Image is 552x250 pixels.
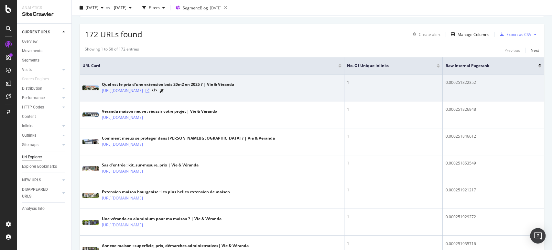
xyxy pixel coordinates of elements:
a: Inlinks [22,123,60,130]
a: Explorer Bookmarks [22,163,67,170]
div: Visits [22,66,32,73]
button: Export as CSV [497,29,531,40]
div: Distribution [22,85,42,92]
img: main image [82,166,99,171]
div: Overview [22,38,38,45]
a: [URL][DOMAIN_NAME] [102,141,143,148]
button: [DATE] [111,3,134,13]
a: Visit Online Page [146,89,149,93]
a: Distribution [22,85,60,92]
a: [URL][DOMAIN_NAME] [102,222,143,228]
a: Overview [22,38,67,45]
div: 0.000251853549 [445,160,541,166]
div: HTTP Codes [22,104,44,111]
div: Movements [22,48,42,54]
div: Analysis Info [22,205,45,212]
span: Raw Internal Pagerank [445,63,528,69]
div: Showing 1 to 50 of 172 entries [85,46,139,54]
img: main image [82,193,99,198]
span: No. of Unique Inlinks [347,63,427,69]
div: 0.000251822352 [445,80,541,85]
div: 1 [347,133,440,139]
div: Performance [22,95,45,101]
div: 0.000251935716 [445,241,541,247]
div: Search Engines [22,76,49,83]
span: 2023 Nov. 22nd [111,5,126,10]
div: Une véranda en aluminium pour ma maison ? | Vie & Véranda [102,216,222,222]
button: Previous [504,46,520,54]
a: HTTP Codes [22,104,60,111]
a: DISAPPEARED URLS [22,186,60,200]
img: main image [82,139,99,144]
div: CURRENT URLS [22,29,50,36]
button: Next [531,46,539,54]
a: Segments [22,57,67,64]
div: Outlinks [22,132,36,139]
div: 0.000251929272 [445,214,541,220]
div: Veranda maison neuve : réussir votre projet | Vie & Véranda [102,108,217,114]
div: Previous [504,48,520,53]
button: Create alert [410,29,440,40]
a: [URL][DOMAIN_NAME] [102,114,143,121]
div: Inlinks [22,123,33,130]
div: DISAPPEARED URLS [22,186,55,200]
div: Segments [22,57,39,64]
div: Sitemaps [22,142,38,148]
div: Next [531,48,539,53]
a: CURRENT URLS [22,29,60,36]
div: 0.000251826948 [445,107,541,112]
img: main image [82,85,99,90]
span: 172 URLs found [85,29,142,40]
a: Performance [22,95,60,101]
div: Create alert [419,32,440,37]
button: Segment:Blog[DATE] [173,3,222,13]
div: Export as CSV [506,32,531,37]
span: vs [106,5,111,10]
button: [DATE] [77,3,106,13]
a: Visits [22,66,60,73]
button: Filters [140,3,168,13]
div: Annexe maison : superficie, prix, démarches administratives| Vie & Véranda [102,243,249,249]
div: Quel est le prix d'une extension bois 20m2 en 2025 ? | Vie & Véranda [102,82,234,87]
a: Sitemaps [22,142,60,148]
div: Url Explorer [22,154,42,161]
a: Movements [22,48,67,54]
button: Manage Columns [449,30,489,38]
div: 0.000251921217 [445,187,541,193]
a: [URL][DOMAIN_NAME] [102,87,143,94]
div: [DATE] [210,5,222,11]
span: URL Card [82,63,337,69]
div: 1 [347,80,440,85]
span: Segment: Blog [183,5,208,11]
a: AI Url Details [159,87,164,94]
div: 1 [347,160,440,166]
div: Extension maison bourgeoise : les plus belles extension de maison [102,189,230,195]
div: NEW URLS [22,177,41,184]
div: Open Intercom Messenger [530,228,546,244]
div: 1 [347,241,440,247]
div: Comment mieux se protéger dans [PERSON_NAME][GEOGRAPHIC_DATA] ? | Vie & Véranda [102,135,275,141]
a: [URL][DOMAIN_NAME] [102,195,143,201]
a: Search Engines [22,76,55,83]
div: 0.000251846612 [445,133,541,139]
div: Sas d’entrée : kit, sur-mesure, prix | Vie & Véranda [102,162,199,168]
button: View HTML Source [152,88,157,93]
div: SiteCrawler [22,11,66,18]
div: Filters [149,5,160,10]
div: Manage Columns [458,32,489,37]
a: [URL][DOMAIN_NAME] [102,168,143,175]
a: NEW URLS [22,177,60,184]
img: main image [82,112,99,117]
div: Content [22,113,36,120]
div: Analytics [22,5,66,11]
div: 1 [347,187,440,193]
a: Url Explorer [22,154,67,161]
a: Analysis Info [22,205,67,212]
div: 1 [347,214,440,220]
div: 1 [347,107,440,112]
img: main image [82,220,99,225]
div: Explorer Bookmarks [22,163,57,170]
span: 2025 Sep. 7th [86,5,98,10]
a: Content [22,113,67,120]
a: Outlinks [22,132,60,139]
